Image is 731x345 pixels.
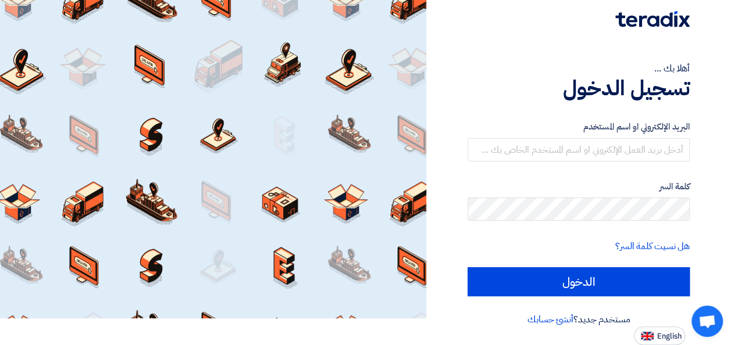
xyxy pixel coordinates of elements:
img: Teradix logo [615,11,690,27]
a: أنشئ حسابك [527,312,573,326]
div: أهلا بك ... [468,62,690,76]
label: البريد الإلكتروني او اسم المستخدم [468,120,690,134]
img: en-US.png [641,332,654,340]
h1: تسجيل الدخول [468,76,690,101]
label: كلمة السر [468,180,690,193]
a: هل نسيت كلمة السر؟ [615,239,690,253]
button: English [634,326,685,345]
span: English [657,332,682,340]
input: الدخول [468,267,690,296]
input: أدخل بريد العمل الإلكتروني او اسم المستخدم الخاص بك ... [468,138,690,161]
a: Open chat [691,306,723,337]
div: مستخدم جديد؟ [468,312,690,326]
